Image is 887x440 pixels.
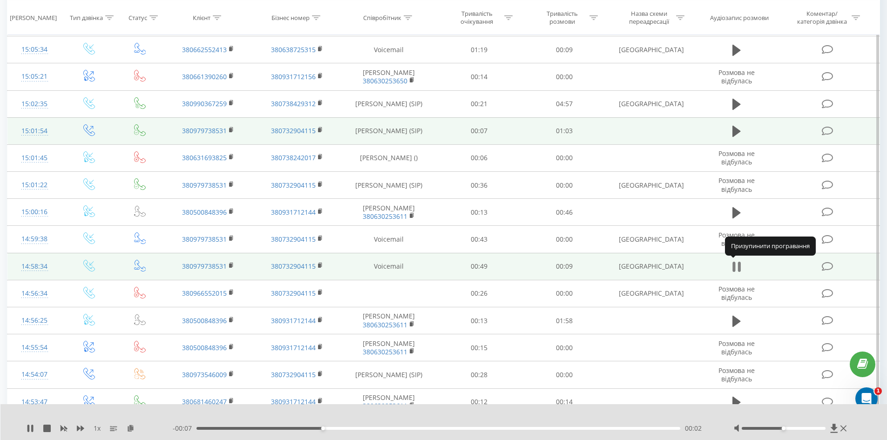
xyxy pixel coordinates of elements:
[341,90,437,117] td: [PERSON_NAME] (SIP)
[17,338,53,357] div: 14:55:54
[607,172,695,199] td: [GEOGRAPHIC_DATA]
[341,388,437,415] td: [PERSON_NAME]
[718,339,755,356] span: Розмова не відбулась
[321,426,325,430] div: Accessibility label
[182,153,227,162] a: 380631693825
[182,45,227,54] a: 380662552413
[522,226,607,253] td: 00:00
[341,226,437,253] td: Voicemail
[718,149,755,166] span: Розмова не відбулась
[182,370,227,379] a: 380973546009
[522,90,607,117] td: 04:57
[522,144,607,171] td: 00:00
[17,257,53,276] div: 14:58:34
[522,199,607,226] td: 00:46
[437,361,522,388] td: 00:28
[341,334,437,361] td: [PERSON_NAME]
[437,334,522,361] td: 00:15
[271,208,316,217] a: 380931712144
[271,72,316,81] a: 380931712156
[271,181,316,190] a: 380732904115
[522,361,607,388] td: 00:00
[17,122,53,140] div: 15:01:54
[437,199,522,226] td: 00:13
[522,36,607,63] td: 00:09
[522,280,607,307] td: 00:00
[271,45,316,54] a: 380638725315
[437,144,522,171] td: 00:06
[17,366,53,384] div: 14:54:07
[437,253,522,280] td: 00:49
[182,262,227,271] a: 380979738531
[182,208,227,217] a: 380500848396
[271,370,316,379] a: 380732904115
[182,397,227,406] a: 380681460247
[182,181,227,190] a: 380979738531
[522,307,607,334] td: 01:58
[437,307,522,334] td: 00:13
[271,262,316,271] a: 380732904115
[341,117,437,144] td: [PERSON_NAME] (SIP)
[17,203,53,221] div: 15:00:16
[271,99,316,108] a: 380738429312
[363,320,407,329] a: 380630253611
[685,424,702,433] span: 00:02
[855,387,878,410] iframe: Intercom live chat
[718,176,755,193] span: Розмова не відбулась
[182,316,227,325] a: 380500848396
[522,117,607,144] td: 01:03
[363,212,407,221] a: 380630253611
[363,14,401,21] div: Співробітник
[437,172,522,199] td: 00:36
[363,401,407,410] a: 380630253611
[17,393,53,411] div: 14:53:47
[341,361,437,388] td: [PERSON_NAME] (SIP)
[718,230,755,248] span: Розмова не відбулась
[271,14,310,21] div: Бізнес номер
[452,10,502,26] div: Тривалість очікування
[17,41,53,59] div: 15:05:34
[94,424,101,433] span: 1 x
[182,126,227,135] a: 380979738531
[271,343,316,352] a: 380931712144
[537,10,587,26] div: Тривалість розмови
[182,343,227,352] a: 380500848396
[522,253,607,280] td: 00:09
[363,76,407,85] a: 380630253650
[718,68,755,85] span: Розмова не відбулась
[341,307,437,334] td: [PERSON_NAME]
[17,230,53,248] div: 14:59:38
[182,289,227,298] a: 380966552015
[341,253,437,280] td: Voicemail
[173,424,196,433] span: - 00:07
[10,14,57,21] div: [PERSON_NAME]
[607,280,695,307] td: [GEOGRAPHIC_DATA]
[17,68,53,86] div: 15:05:21
[718,284,755,302] span: Розмова не відбулась
[341,144,437,171] td: [PERSON_NAME] ()
[271,153,316,162] a: 380738242017
[363,347,407,356] a: 380630253611
[710,14,769,21] div: Аудіозапис розмови
[182,235,227,244] a: 380979738531
[341,36,437,63] td: Voicemail
[607,253,695,280] td: [GEOGRAPHIC_DATA]
[271,397,316,406] a: 380931712144
[341,172,437,199] td: [PERSON_NAME] (SIP)
[129,14,147,21] div: Статус
[437,63,522,90] td: 00:14
[795,10,849,26] div: Коментар/категорія дзвінка
[607,36,695,63] td: [GEOGRAPHIC_DATA]
[271,235,316,244] a: 380732904115
[341,63,437,90] td: [PERSON_NAME]
[725,237,816,255] div: Призупинити програвання
[782,426,785,430] div: Accessibility label
[522,334,607,361] td: 00:00
[522,388,607,415] td: 00:14
[17,284,53,303] div: 14:56:34
[624,10,674,26] div: Назва схеми переадресації
[607,226,695,253] td: [GEOGRAPHIC_DATA]
[271,126,316,135] a: 380732904115
[17,176,53,194] div: 15:01:22
[437,388,522,415] td: 00:12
